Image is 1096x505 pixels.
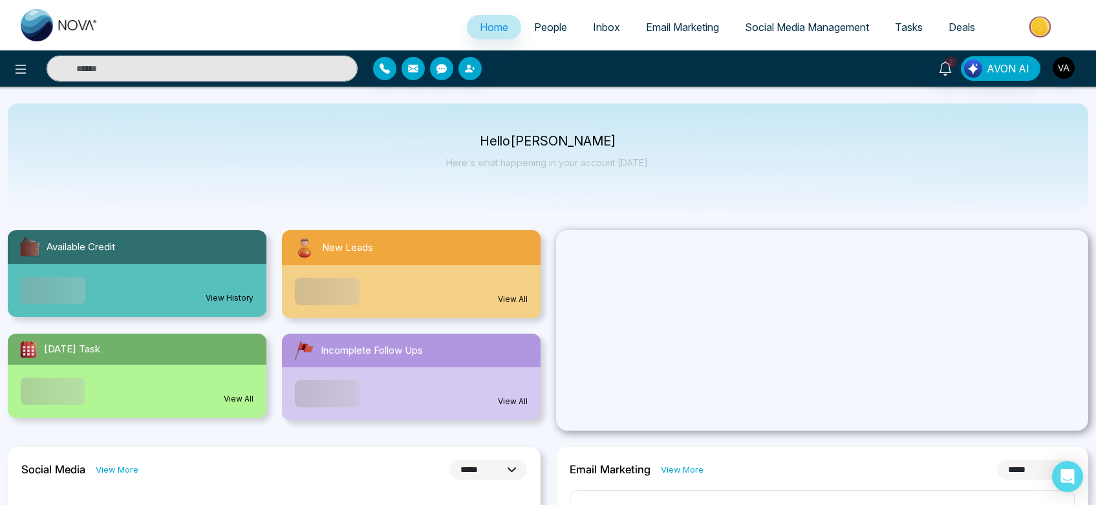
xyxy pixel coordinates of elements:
h2: Social Media [21,463,85,476]
div: Open Intercom Messenger [1052,461,1083,492]
img: User Avatar [1053,57,1075,79]
a: People [521,15,580,39]
span: Tasks [895,21,923,34]
img: Lead Flow [964,59,982,78]
p: Hello [PERSON_NAME] [446,136,650,147]
span: People [534,21,567,34]
span: Email Marketing [646,21,719,34]
a: Social Media Management [732,15,882,39]
a: View More [96,464,138,476]
button: AVON AI [961,56,1040,81]
img: newLeads.svg [292,235,317,260]
a: View All [224,393,253,405]
span: Incomplete Follow Ups [321,343,423,358]
a: New LeadsView All [274,230,548,318]
img: followUps.svg [292,339,316,362]
a: Deals [936,15,988,39]
a: Incomplete Follow UpsView All [274,334,548,420]
a: View More [661,464,704,476]
a: View History [206,292,253,304]
img: Market-place.gif [994,12,1088,41]
a: 2 [930,56,961,79]
p: Here's what happening in your account [DATE]. [446,157,650,168]
span: [DATE] Task [44,342,100,357]
span: 2 [945,56,957,68]
a: Home [467,15,521,39]
img: availableCredit.svg [18,235,41,259]
a: Inbox [580,15,633,39]
a: Email Marketing [633,15,732,39]
span: Home [480,21,508,34]
a: Tasks [882,15,936,39]
a: View All [498,396,528,407]
span: Inbox [593,21,620,34]
span: New Leads [322,241,373,255]
span: Available Credit [47,240,115,255]
span: Social Media Management [745,21,869,34]
h2: Email Marketing [570,463,650,476]
a: View All [498,294,528,305]
img: todayTask.svg [18,339,39,360]
span: AVON AI [987,61,1029,76]
img: Nova CRM Logo [21,9,98,41]
span: Deals [949,21,975,34]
